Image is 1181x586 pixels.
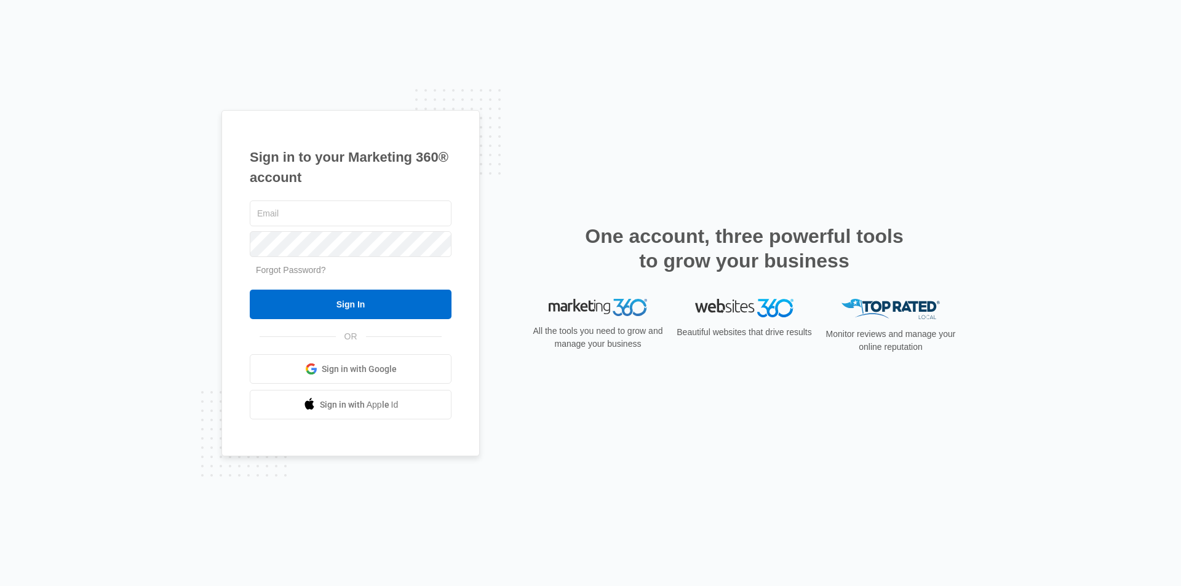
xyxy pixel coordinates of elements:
[336,330,366,343] span: OR
[822,328,960,354] p: Monitor reviews and manage your online reputation
[250,290,451,319] input: Sign In
[250,147,451,188] h1: Sign in to your Marketing 360® account
[581,224,907,273] h2: One account, three powerful tools to grow your business
[529,325,667,350] p: All the tools you need to grow and manage your business
[250,390,451,419] a: Sign in with Apple Id
[256,265,326,275] a: Forgot Password?
[675,326,813,339] p: Beautiful websites that drive results
[250,200,451,226] input: Email
[695,299,793,317] img: Websites 360
[549,299,647,316] img: Marketing 360
[320,398,399,411] span: Sign in with Apple Id
[250,354,451,384] a: Sign in with Google
[322,363,397,376] span: Sign in with Google
[841,299,940,319] img: Top Rated Local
